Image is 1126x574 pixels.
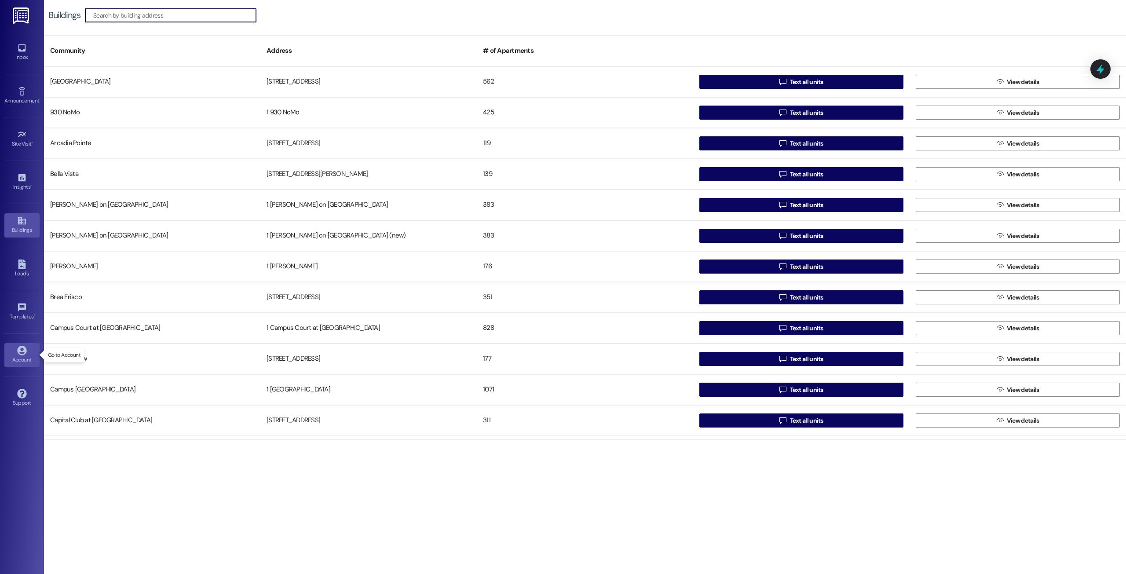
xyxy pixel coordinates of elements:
[4,213,40,237] a: Buildings
[39,96,40,102] span: •
[44,258,260,275] div: [PERSON_NAME]
[790,293,823,302] span: Text all units
[1007,231,1039,241] span: View details
[4,127,40,151] a: Site Visit •
[260,258,477,275] div: 1 [PERSON_NAME]
[260,104,477,121] div: 1 930 NoMo
[699,75,903,89] button: Text all units
[477,104,693,121] div: 425
[477,319,693,337] div: 828
[699,229,903,243] button: Text all units
[477,73,693,91] div: 562
[477,289,693,306] div: 351
[260,73,477,91] div: [STREET_ADDRESS]
[916,413,1120,428] button: View details
[48,351,80,359] p: Go to Account
[44,104,260,121] div: 930 NoMo
[477,227,693,245] div: 383
[916,106,1120,120] button: View details
[1007,355,1039,364] span: View details
[790,231,823,241] span: Text all units
[916,229,1120,243] button: View details
[779,78,786,85] i: 
[260,381,477,399] div: 1 [GEOGRAPHIC_DATA]
[4,343,40,367] a: Account
[916,352,1120,366] button: View details
[477,196,693,214] div: 383
[997,232,1003,239] i: 
[699,136,903,150] button: Text all units
[916,290,1120,304] button: View details
[44,319,260,337] div: Campus Court at [GEOGRAPHIC_DATA]
[779,417,786,424] i: 
[916,383,1120,397] button: View details
[779,355,786,362] i: 
[699,106,903,120] button: Text all units
[997,417,1003,424] i: 
[997,263,1003,270] i: 
[4,386,40,410] a: Support
[699,352,903,366] button: Text all units
[477,135,693,152] div: 119
[1007,201,1039,210] span: View details
[44,196,260,214] div: [PERSON_NAME] on [GEOGRAPHIC_DATA]
[997,355,1003,362] i: 
[699,260,903,274] button: Text all units
[44,350,260,368] div: Campus Row
[699,167,903,181] button: Text all units
[916,75,1120,89] button: View details
[997,109,1003,116] i: 
[1007,262,1039,271] span: View details
[790,385,823,395] span: Text all units
[260,319,477,337] div: 1 Campus Court at [GEOGRAPHIC_DATA]
[997,294,1003,301] i: 
[48,11,80,20] div: Buildings
[790,355,823,364] span: Text all units
[790,170,823,179] span: Text all units
[699,198,903,212] button: Text all units
[4,257,40,281] a: Leads
[779,325,786,332] i: 
[790,324,823,333] span: Text all units
[44,227,260,245] div: [PERSON_NAME] on [GEOGRAPHIC_DATA]
[790,416,823,425] span: Text all units
[790,201,823,210] span: Text all units
[997,386,1003,393] i: 
[997,325,1003,332] i: 
[93,9,256,22] input: Search by building address
[997,171,1003,178] i: 
[477,165,693,183] div: 139
[477,412,693,429] div: 311
[1007,293,1039,302] span: View details
[4,300,40,324] a: Templates •
[779,263,786,270] i: 
[779,201,786,208] i: 
[997,140,1003,147] i: 
[44,381,260,399] div: Campus [GEOGRAPHIC_DATA]
[44,289,260,306] div: Brea Frisco
[699,290,903,304] button: Text all units
[260,289,477,306] div: [STREET_ADDRESS]
[1007,324,1039,333] span: View details
[779,294,786,301] i: 
[1007,77,1039,87] span: View details
[477,350,693,368] div: 177
[44,412,260,429] div: Capital Club at [GEOGRAPHIC_DATA]
[916,321,1120,335] button: View details
[1007,416,1039,425] span: View details
[916,167,1120,181] button: View details
[779,140,786,147] i: 
[260,196,477,214] div: 1 [PERSON_NAME] on [GEOGRAPHIC_DATA]
[44,40,260,62] div: Community
[44,135,260,152] div: Arcadia Pointe
[260,350,477,368] div: [STREET_ADDRESS]
[790,262,823,271] span: Text all units
[916,260,1120,274] button: View details
[997,201,1003,208] i: 
[44,73,260,91] div: [GEOGRAPHIC_DATA]
[779,232,786,239] i: 
[1007,170,1039,179] span: View details
[916,136,1120,150] button: View details
[790,108,823,117] span: Text all units
[779,386,786,393] i: 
